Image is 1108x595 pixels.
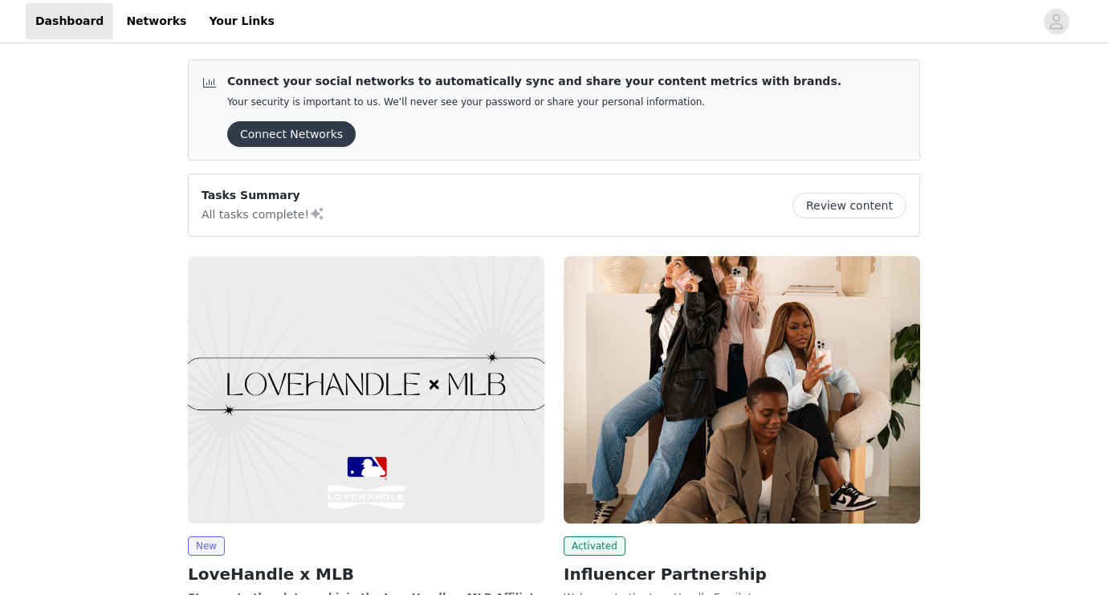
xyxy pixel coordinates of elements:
button: Connect Networks [227,121,356,147]
p: All tasks complete! [202,204,325,223]
a: Your Links [199,3,284,39]
h2: LoveHandle x MLB [188,562,544,586]
p: Your security is important to us. We’ll never see your password or share your personal information. [227,96,841,108]
p: Connect your social networks to automatically sync and share your content metrics with brands. [227,73,841,90]
span: Activated [564,536,625,556]
h2: Influencer Partnership [564,562,920,586]
div: avatar [1049,9,1064,35]
a: Dashboard [26,3,113,39]
span: New [188,536,225,556]
a: Networks [116,3,196,39]
p: Tasks Summary [202,187,325,204]
img: LoveHandle [188,256,544,524]
button: Review content [792,193,906,218]
img: LoveHandle [564,256,920,524]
